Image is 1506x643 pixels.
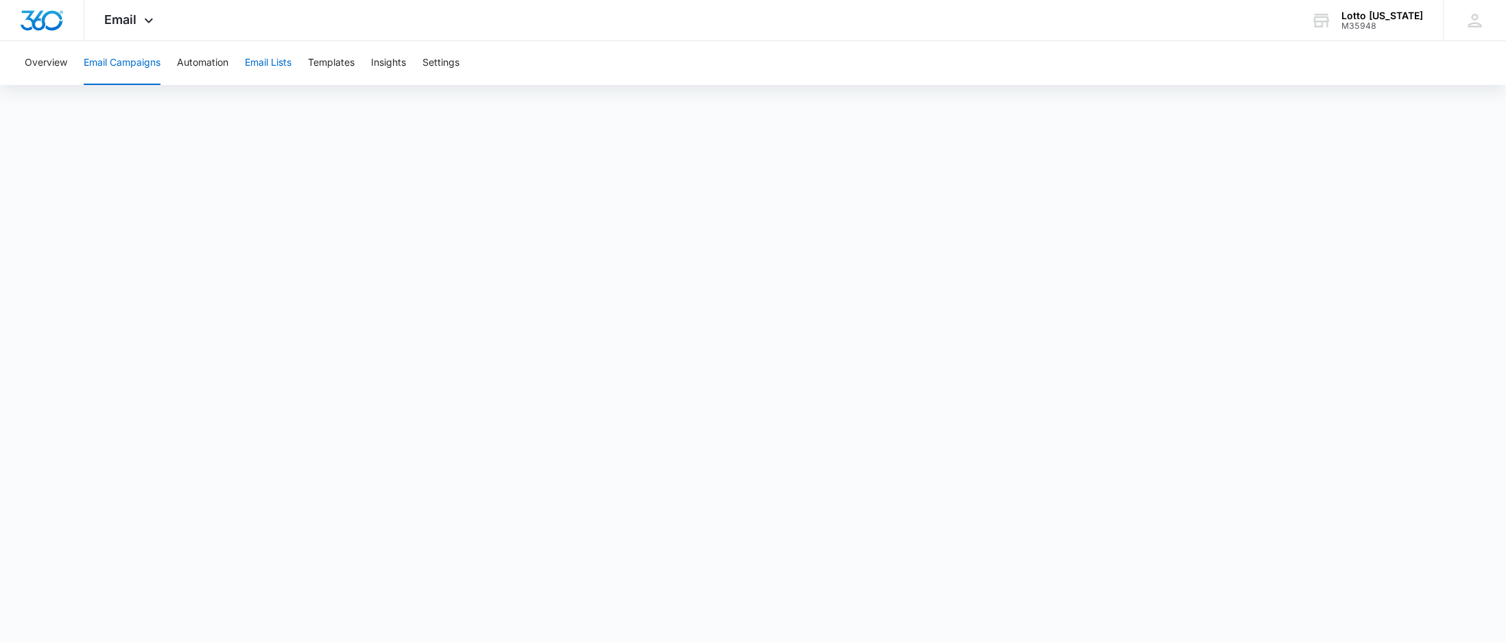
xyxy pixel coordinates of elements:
button: Overview [25,41,67,85]
button: Email Campaigns [84,41,160,85]
div: account name [1342,10,1424,21]
span: Email [105,12,137,27]
button: Email Lists [245,41,291,85]
button: Templates [308,41,355,85]
button: Insights [371,41,406,85]
button: Automation [177,41,228,85]
button: Settings [422,41,459,85]
div: account id [1342,21,1424,31]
